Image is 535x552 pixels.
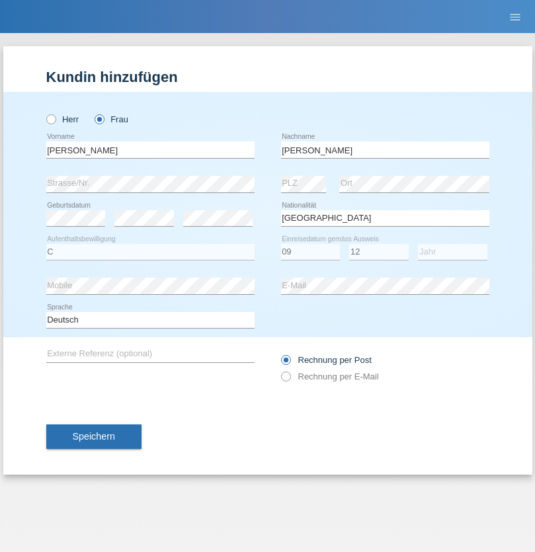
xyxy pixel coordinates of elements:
input: Frau [95,114,103,123]
label: Rechnung per E-Mail [281,372,379,381]
a: menu [502,13,528,20]
button: Speichern [46,424,142,450]
i: menu [509,11,522,24]
input: Rechnung per Post [281,355,290,372]
input: Rechnung per E-Mail [281,372,290,388]
h1: Kundin hinzufügen [46,69,489,85]
span: Speichern [73,431,115,442]
input: Herr [46,114,55,123]
label: Frau [95,114,128,124]
label: Rechnung per Post [281,355,372,365]
label: Herr [46,114,79,124]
